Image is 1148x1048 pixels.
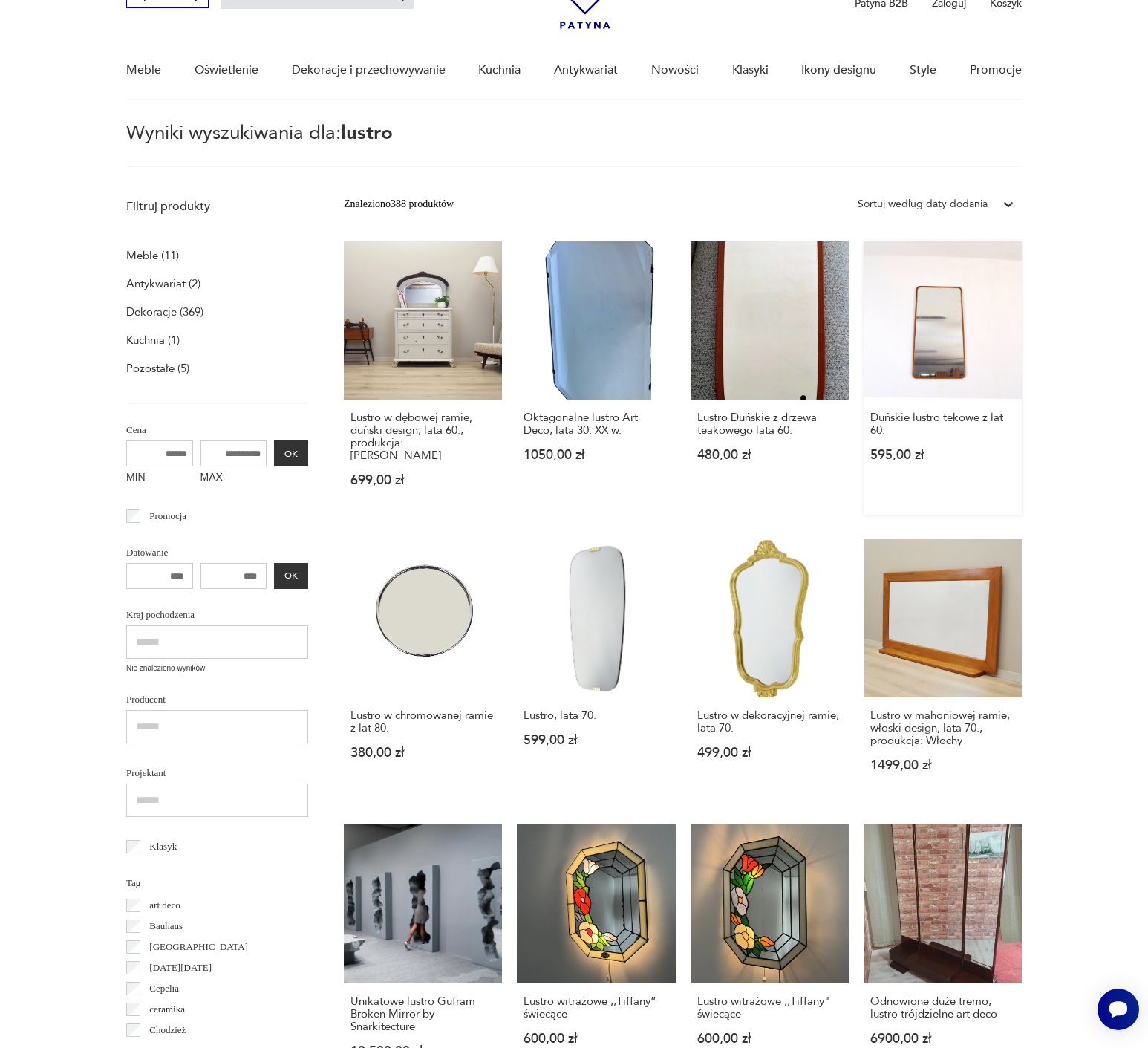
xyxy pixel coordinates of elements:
button: OK [274,563,308,589]
p: Cepelia [149,980,179,997]
p: [DATE][DATE] [149,960,212,976]
a: Lustro, lata 70.Lustro, lata 70.599,00 zł [517,539,675,801]
p: 595,00 zł [870,449,1015,461]
a: Ikony designu [801,42,876,99]
a: Dekoracje (369) [126,302,203,322]
a: Meble [126,42,161,99]
p: Projektant [126,765,308,781]
a: Kuchnia [478,42,521,99]
a: Klasyki [732,42,769,99]
a: Lustro w chromowanej ramie z lat 80.Lustro w chromowanej ramie z lat 80.380,00 zł [344,539,502,801]
p: Kraj pochodzenia [126,607,308,623]
p: 480,00 zł [697,449,842,461]
a: Oktagonalne lustro Art Deco, lata 30. XX w.Oktagonalne lustro Art Deco, lata 30. XX w.1050,00 zł [517,241,675,515]
p: 599,00 zł [524,734,668,746]
p: Promocja [149,508,186,524]
p: Producent [126,691,308,708]
a: Lustro w dębowej ramie, duński design, lata 60., produkcja: DaniaLustro w dębowej ramie, duński d... [344,241,502,515]
p: Chodzież [149,1022,186,1038]
p: [GEOGRAPHIC_DATA] [149,939,248,955]
h3: Unikatowe lustro Gufram Broken Mirror by Snarkitecture [350,995,495,1033]
a: Oświetlenie [195,42,258,99]
h3: Duńskie lustro tekowe z lat 60. [870,411,1015,437]
h3: Odnowione duże tremo, lustro trójdzielne art deco [870,995,1015,1021]
p: 1050,00 zł [524,449,668,461]
h3: Lustro witrażowe ,,Tiffany" świecące [697,995,842,1021]
a: Pozostałe (5) [126,358,189,379]
p: Datowanie [126,544,308,561]
p: Cena [126,422,308,438]
a: Lustro Duńskie z drzewa teakowego lata 60.Lustro Duńskie z drzewa teakowego lata 60.480,00 zł [691,241,849,515]
div: Sortuj według daty dodania [858,196,988,212]
a: Antykwariat [554,42,618,99]
a: Dekoracje i przechowywanie [292,42,446,99]
h3: Lustro w chromowanej ramie z lat 80. [350,709,495,735]
a: Style [910,42,936,99]
iframe: Smartsupp widget button [1098,989,1139,1030]
p: 600,00 zł [697,1032,842,1045]
p: Bauhaus [149,918,183,934]
p: 1499,00 zł [870,759,1015,772]
p: Wyniki wyszukiwania dla: [126,124,1022,167]
p: ceramika [149,1001,185,1018]
a: Meble (11) [126,245,179,266]
h3: Lustro, lata 70. [524,709,668,722]
p: 699,00 zł [350,474,495,486]
h3: Lustro witrażowe ,,Tiffany” świecące [524,995,668,1021]
p: Nie znaleziono wyników [126,663,308,674]
h3: Oktagonalne lustro Art Deco, lata 30. XX w. [524,411,668,437]
p: Tag [126,875,308,891]
p: 380,00 zł [350,746,495,759]
h3: Lustro w dębowej ramie, duński design, lata 60., produkcja: [PERSON_NAME] [350,411,495,462]
a: Kuchnia (1) [126,330,180,351]
a: Promocje [970,42,1022,99]
label: MIN [126,466,193,490]
p: 600,00 zł [524,1032,668,1045]
div: Znaleziono 388 produktów [344,196,454,212]
p: art deco [149,897,180,914]
h3: Lustro w dekoracyjnej ramie, lata 70. [697,709,842,735]
p: Filtruj produkty [126,198,308,215]
p: 499,00 zł [697,746,842,759]
span: lustro [341,120,393,146]
p: Klasyk [149,839,177,855]
h3: Lustro Duńskie z drzewa teakowego lata 60. [697,411,842,437]
a: Antykwariat (2) [126,273,200,294]
a: Lustro w mahoniowej ramie, włoski design, lata 70., produkcja: WłochyLustro w mahoniowej ramie, w... [864,539,1022,801]
p: 6900,00 zł [870,1032,1015,1045]
button: OK [274,440,308,466]
label: MAX [200,466,267,490]
a: Lustro w dekoracyjnej ramie, lata 70.Lustro w dekoracyjnej ramie, lata 70.499,00 zł [691,539,849,801]
a: Duńskie lustro tekowe z lat 60.Duńskie lustro tekowe z lat 60.595,00 zł [864,241,1022,515]
h3: Lustro w mahoniowej ramie, włoski design, lata 70., produkcja: Włochy [870,709,1015,747]
a: Nowości [651,42,699,99]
